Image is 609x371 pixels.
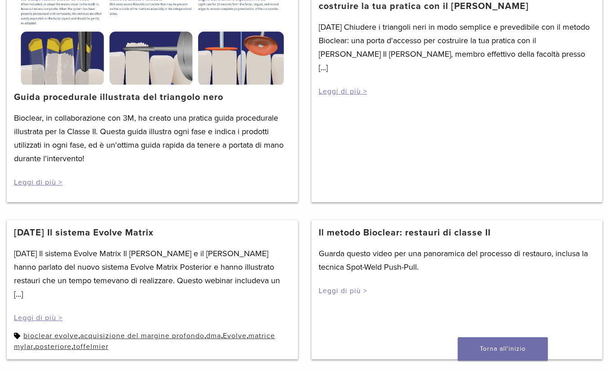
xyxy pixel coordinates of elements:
font: Bioclear, in collaborazione con 3M, ha creato una pratica guida procedurale illustrata per la Cla... [14,113,284,163]
a: Guida procedurale illustrata del triangolo nero [14,92,223,103]
a: dma [206,331,221,340]
a: matrice mylar [14,331,275,351]
font: , [247,332,248,339]
font: [DATE] Chiudere i triangoli neri in modo semplice e prevedibile con il metodo Bioclear: una porta... [319,22,590,72]
font: , [221,332,223,339]
a: Leggi di più > [319,87,367,96]
font: , [72,343,73,350]
font: [DATE] Il sistema Evolve Matrix Il [PERSON_NAME] e il [PERSON_NAME] hanno parlato del nuovo siste... [14,249,280,299]
a: [DATE] Il sistema Evolve Matrix [14,227,153,238]
a: Leggi di più > [14,313,63,322]
a: Il metodo Bioclear: restauri di classe II [319,227,491,238]
a: Leggi di più > [319,286,367,295]
font: Torna all'inizio [480,345,526,353]
a: posteriore [35,342,72,351]
font: , [204,332,206,339]
font: Guarda questo video per una panoramica del processo di restauro, inclusa la tecnica Spot-Weld Pus... [319,249,588,272]
font: , [33,343,35,350]
a: toffelmier [73,342,108,351]
font: , [78,332,80,339]
a: acquisizione del margine profondo [80,331,204,340]
a: bioclear evolve [23,331,78,340]
a: Evolve [223,331,247,340]
a: Torna all'inizio [458,337,548,361]
a: Leggi di più > [14,178,63,187]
